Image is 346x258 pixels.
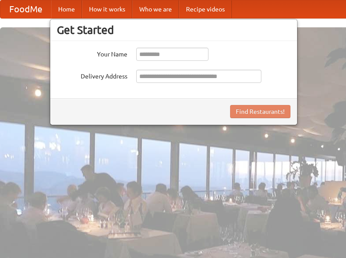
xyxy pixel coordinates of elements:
[132,0,179,18] a: Who we are
[57,70,127,81] label: Delivery Address
[82,0,132,18] a: How it works
[57,48,127,59] label: Your Name
[0,0,51,18] a: FoodMe
[51,0,82,18] a: Home
[57,23,290,37] h3: Get Started
[230,105,290,118] button: Find Restaurants!
[179,0,232,18] a: Recipe videos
